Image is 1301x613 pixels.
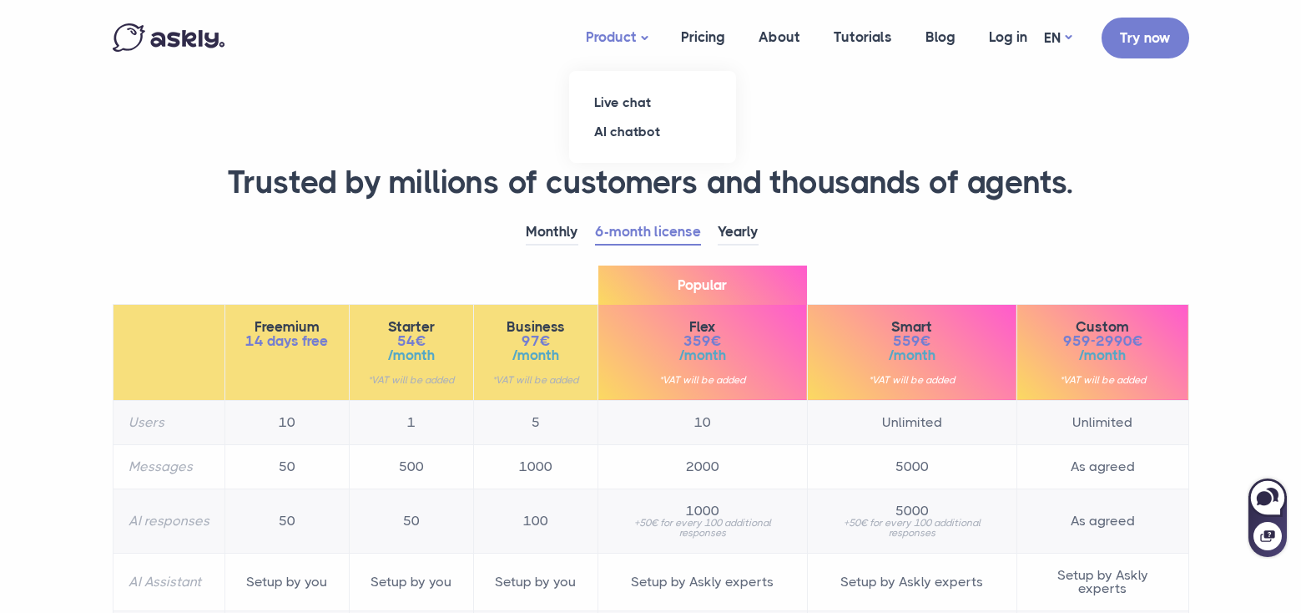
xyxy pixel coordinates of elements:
[224,553,349,610] td: Setup by you
[742,5,817,69] a: About
[224,489,349,553] td: 50
[349,400,473,444] td: 1
[113,444,224,489] th: Messages
[1016,553,1188,610] td: Setup by Askly experts
[598,400,807,444] td: 10
[595,220,701,246] a: 6-month license
[1016,400,1188,444] td: Unlimited
[598,553,807,610] td: Setup by Askly experts
[817,5,909,69] a: Tutorials
[473,553,598,610] td: Setup by you
[569,88,736,117] a: Live chat
[613,504,792,518] span: 1000
[598,444,807,489] td: 2000
[1044,26,1072,50] a: EN
[224,444,349,489] td: 50
[909,5,972,69] a: Blog
[613,375,792,385] small: *VAT will be added
[1016,444,1188,489] td: As agreed
[807,553,1016,610] td: Setup by Askly experts
[718,220,759,246] a: Yearly
[489,334,582,348] span: 97€
[1032,375,1173,385] small: *VAT will be added
[365,348,458,362] span: /month
[365,334,458,348] span: 54€
[240,334,334,348] span: 14 days free
[113,489,224,553] th: AI responses
[1032,514,1173,528] span: As agreed
[113,134,1189,150] h2: RAISE THE BAR.
[823,518,1001,538] small: +50€ for every 100 additional responses
[823,320,1001,334] span: Smart
[489,348,582,362] span: /month
[349,489,473,553] td: 50
[489,375,582,385] small: *VAT will be added
[613,518,792,538] small: +50€ for every 100 additional responses
[473,489,598,553] td: 100
[113,163,1189,203] h1: Trusted by millions of customers and thousands of agents.
[224,400,349,444] td: 10
[598,266,807,305] span: Popular
[473,400,598,444] td: 5
[1102,18,1189,58] a: Try now
[569,5,664,71] a: Product
[823,504,1001,518] span: 5000
[113,23,224,52] img: Askly
[613,334,792,348] span: 359€
[365,375,458,385] small: *VAT will be added
[473,444,598,489] td: 1000
[569,117,736,146] a: AI chatbot
[972,5,1044,69] a: Log in
[113,400,224,444] th: Users
[613,320,792,334] span: Flex
[349,553,473,610] td: Setup by you
[526,220,578,246] a: Monthly
[613,348,792,362] span: /month
[664,5,742,69] a: Pricing
[807,400,1016,444] td: Unlimited
[807,444,1016,489] td: 5000
[365,320,458,334] span: Starter
[349,444,473,489] td: 500
[823,348,1001,362] span: /month
[1032,334,1173,348] span: 959-2990€
[823,375,1001,385] small: *VAT will be added
[240,320,334,334] span: Freemium
[1032,320,1173,334] span: Custom
[823,334,1001,348] span: 559€
[113,553,224,610] th: AI Assistant
[489,320,582,334] span: Business
[1247,475,1288,559] iframe: Askly chat
[1032,348,1173,362] span: /month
